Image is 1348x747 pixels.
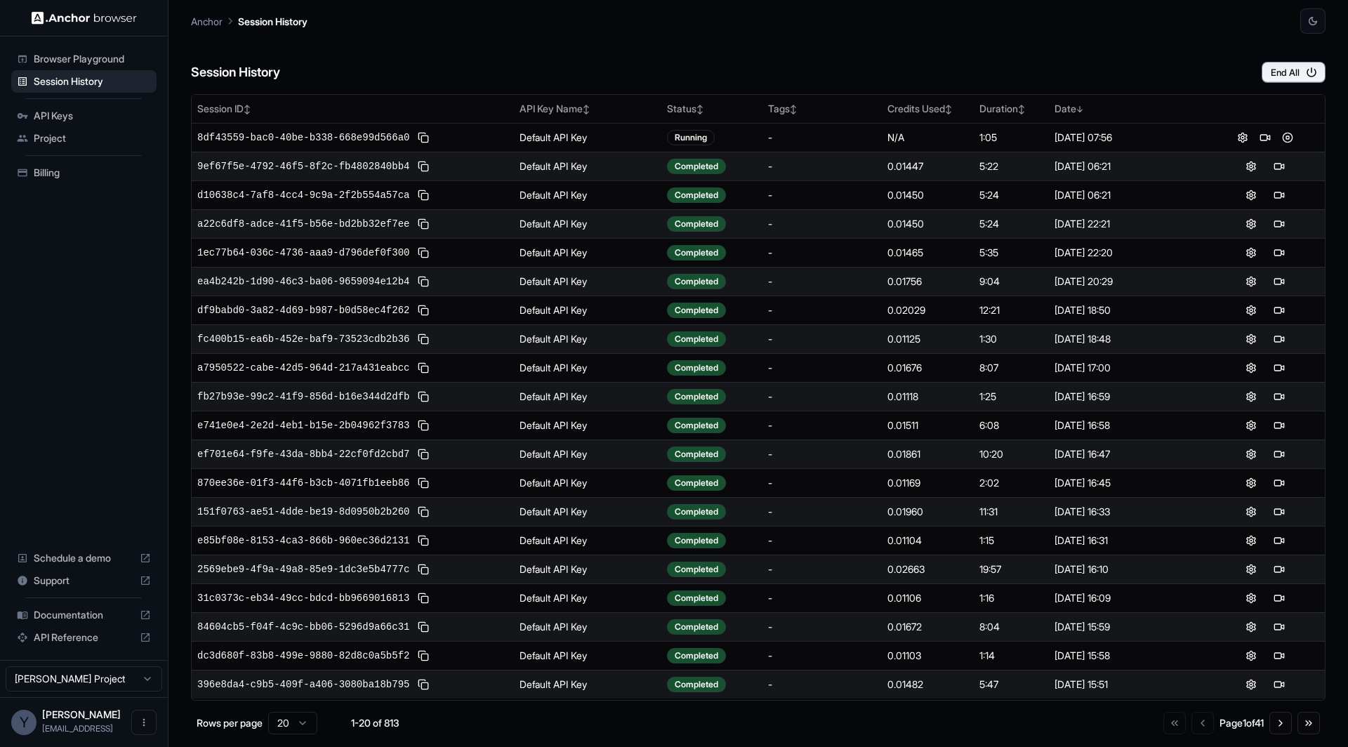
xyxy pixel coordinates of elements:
div: 0.01450 [887,188,968,202]
div: Completed [667,389,726,404]
button: End All [1262,62,1326,83]
span: yuma@o-mega.ai [42,723,113,734]
div: [DATE] 22:20 [1055,246,1200,260]
td: Default API Key [514,382,661,411]
div: 1:14 [979,649,1043,663]
div: 0.01756 [887,275,968,289]
td: Default API Key [514,238,661,267]
span: fc400b15-ea6b-452e-baf9-73523cdb2b36 [197,332,409,346]
div: 0.02663 [887,562,968,576]
div: Completed [667,677,726,692]
button: Open menu [131,710,157,735]
span: 9ef67f5e-4792-46f5-8f2c-fb4802840bb4 [197,159,409,173]
td: Default API Key [514,180,661,209]
td: Default API Key [514,612,661,641]
div: - [768,534,876,548]
div: 5:24 [979,217,1043,231]
div: 0.01482 [887,677,968,692]
span: dc3d680f-83b8-499e-9880-82d8c0a5b5f2 [197,649,409,663]
td: Default API Key [514,267,661,296]
div: 9:04 [979,275,1043,289]
div: - [768,275,876,289]
span: Schedule a demo [34,551,134,565]
span: ↕ [1018,104,1025,114]
td: Default API Key [514,526,661,555]
div: 0.01450 [887,217,968,231]
span: ↕ [583,104,590,114]
td: Default API Key [514,296,661,324]
div: [DATE] 15:58 [1055,649,1200,663]
td: Default API Key [514,324,661,353]
span: ↕ [945,104,952,114]
span: API Keys [34,109,151,123]
span: Browser Playground [34,52,151,66]
h6: Session History [191,62,280,83]
div: [DATE] 17:00 [1055,361,1200,375]
div: 0.01169 [887,476,968,490]
div: Completed [667,533,726,548]
div: 0.01465 [887,246,968,260]
div: 0.01118 [887,390,968,404]
td: Default API Key [514,497,661,526]
div: 0.01103 [887,649,968,663]
div: 1:16 [979,591,1043,605]
div: [DATE] 07:56 [1055,131,1200,145]
div: 6:08 [979,418,1043,432]
div: Completed [667,187,726,203]
div: Credits Used [887,102,968,116]
div: 2:02 [979,476,1043,490]
span: Documentation [34,608,134,622]
div: Completed [667,504,726,520]
div: - [768,591,876,605]
span: Billing [34,166,151,180]
div: Y [11,710,37,735]
div: 8:07 [979,361,1043,375]
div: Project [11,127,157,150]
img: Anchor Logo [32,11,137,25]
span: ef701e64-f9fe-43da-8bb4-22cf0fd2cbd7 [197,447,409,461]
div: Tags [768,102,876,116]
td: Default API Key [514,123,661,152]
div: Completed [667,274,726,289]
span: Session History [34,74,151,88]
div: Schedule a demo [11,547,157,569]
span: ea4b242b-1d90-46c3-ba06-9659094e12b4 [197,275,409,289]
div: - [768,159,876,173]
div: 0.02029 [887,303,968,317]
div: 10:20 [979,447,1043,461]
div: - [768,303,876,317]
span: a7950522-cabe-42d5-964d-217a431eabcc [197,361,409,375]
p: Rows per page [197,716,263,730]
span: 396e8da4-c9b5-409f-a406-3080ba18b795 [197,677,409,692]
div: Completed [667,418,726,433]
div: Browser Playground [11,48,157,70]
div: API Reference [11,626,157,649]
div: 12:21 [979,303,1043,317]
nav: breadcrumb [191,13,308,29]
div: Completed [667,216,726,232]
div: Completed [667,331,726,347]
td: Default API Key [514,583,661,612]
div: Completed [667,562,726,577]
div: 1:30 [979,332,1043,346]
div: [DATE] 18:48 [1055,332,1200,346]
span: API Reference [34,630,134,644]
div: - [768,649,876,663]
div: Session History [11,70,157,93]
div: - [768,620,876,634]
div: Duration [979,102,1043,116]
span: 8df43559-bac0-40be-b338-668e99d566a0 [197,131,409,145]
div: - [768,562,876,576]
div: [DATE] 16:09 [1055,591,1200,605]
div: 1:05 [979,131,1043,145]
div: Completed [667,360,726,376]
div: 0.01511 [887,418,968,432]
div: 11:31 [979,505,1043,519]
div: Status [667,102,757,116]
div: 5:35 [979,246,1043,260]
div: [DATE] 16:33 [1055,505,1200,519]
div: Completed [667,245,726,260]
span: 31c0373c-eb34-49cc-bdcd-bb9669016813 [197,591,409,605]
div: Completed [667,590,726,606]
div: - [768,361,876,375]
